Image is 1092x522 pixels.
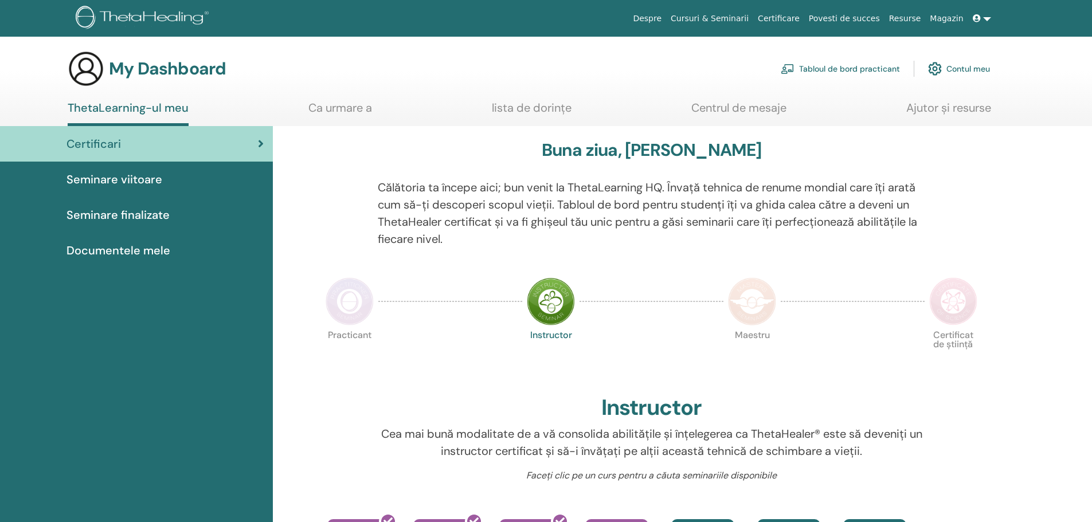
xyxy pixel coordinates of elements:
a: Certificare [753,8,804,29]
h3: My Dashboard [109,58,226,79]
p: Instructor [527,331,575,379]
p: Practicant [326,331,374,379]
h3: Buna ziua, [PERSON_NAME] [542,140,762,160]
a: Despre [628,8,666,29]
p: Călătoria ta începe aici; bun venit la ThetaLearning HQ. Învață tehnica de renume mondial care îț... [378,179,925,248]
a: Tabloul de bord practicant [781,56,900,81]
p: Maestru [728,331,776,379]
img: Instructor [527,277,575,325]
img: Certificate of Science [929,277,977,325]
img: cog.svg [928,59,942,79]
p: Cea mai bună modalitate de a vă consolida abilitățile și înțelegerea ca ThetaHealer® este să deve... [378,425,925,460]
a: Ca urmare a [308,101,372,123]
img: generic-user-icon.jpg [68,50,104,87]
p: Certificat de știință [929,331,977,379]
span: Certificari [66,135,121,152]
img: logo.png [76,6,213,32]
a: Cursuri & Seminarii [666,8,753,29]
a: Resurse [884,8,926,29]
span: Documentele mele [66,242,170,259]
img: Master [728,277,776,325]
h2: Instructor [601,395,702,421]
a: Ajutor și resurse [906,101,991,123]
span: Seminare finalizate [66,206,170,223]
img: chalkboard-teacher.svg [781,64,794,74]
a: Povesti de succes [804,8,884,29]
p: Faceți clic pe un curs pentru a căuta seminariile disponibile [378,469,925,482]
a: Magazin [925,8,968,29]
a: lista de dorințe [492,101,572,123]
a: Centrul de mesaje [691,101,786,123]
a: Contul meu [928,56,990,81]
span: Seminare viitoare [66,171,162,188]
img: Practitioner [326,277,374,325]
a: ThetaLearning-ul meu [68,101,189,126]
